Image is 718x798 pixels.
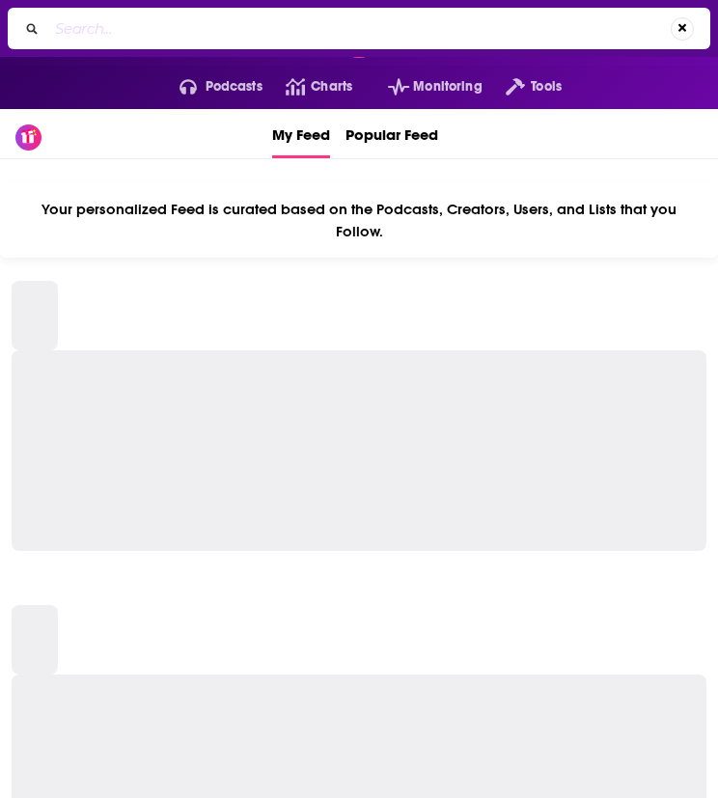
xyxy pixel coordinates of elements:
input: Search... [47,14,671,44]
span: My Feed [272,113,330,155]
button: open menu [365,71,483,102]
div: Search... [8,8,710,49]
span: Popular Feed [345,113,438,155]
button: open menu [483,71,562,102]
span: Podcasts [206,73,262,100]
button: open menu [156,71,262,102]
span: Monitoring [413,73,482,100]
a: Charts [262,71,352,102]
a: My Feed [272,109,330,158]
span: Tools [531,73,562,100]
span: Charts [311,73,352,100]
a: Popular Feed [345,109,438,158]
